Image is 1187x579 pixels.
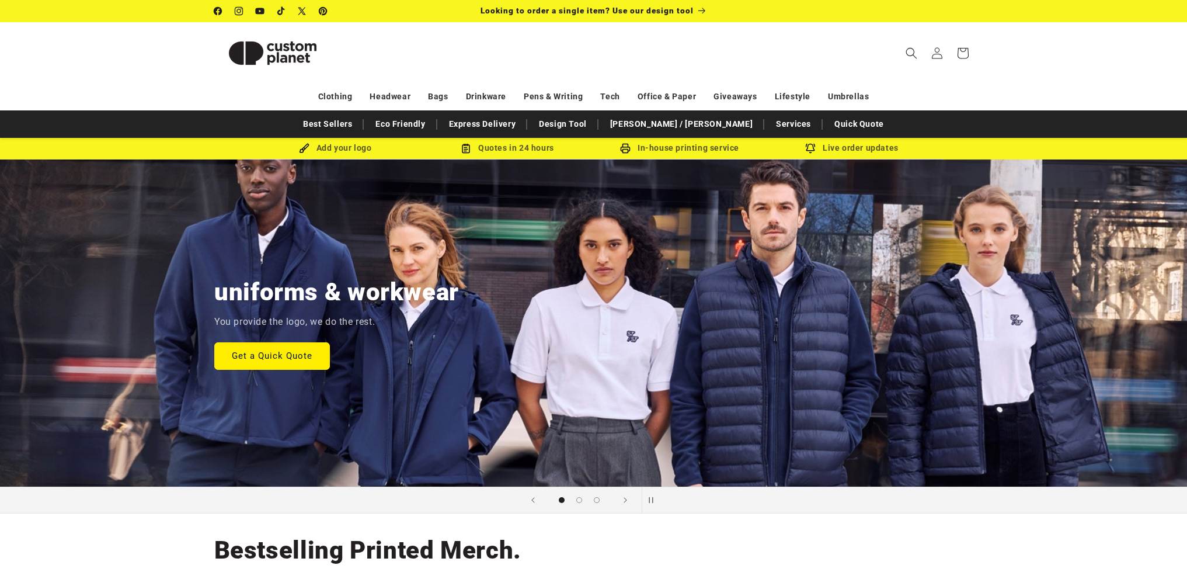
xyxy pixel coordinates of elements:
a: Office & Paper [638,86,696,107]
summary: Search [899,40,924,66]
a: Custom Planet [210,22,335,84]
p: You provide the logo, we do the rest. [214,314,375,331]
a: Bags [428,86,448,107]
a: Design Tool [533,114,593,134]
div: Quotes in 24 hours [422,141,594,155]
a: Lifestyle [775,86,810,107]
a: Headwear [370,86,410,107]
img: Brush Icon [299,143,309,154]
button: Pause slideshow [642,487,667,513]
span: Looking to order a single item? Use our design tool [481,6,694,15]
a: Drinkware [466,86,506,107]
a: Best Sellers [297,114,358,134]
a: Eco Friendly [370,114,431,134]
a: Giveaways [713,86,757,107]
div: Add your logo [249,141,422,155]
iframe: Chat Widget [1129,523,1187,579]
a: [PERSON_NAME] / [PERSON_NAME] [604,114,758,134]
a: Services [770,114,817,134]
button: Load slide 1 of 3 [553,491,570,509]
img: Custom Planet [214,27,331,79]
a: Tech [600,86,619,107]
a: Pens & Writing [524,86,583,107]
a: Quick Quote [829,114,890,134]
a: Express Delivery [443,114,522,134]
img: Order Updates Icon [461,143,471,154]
a: Get a Quick Quote [214,342,330,369]
h2: Bestselling Printed Merch. [214,535,521,566]
button: Load slide 3 of 3 [588,491,605,509]
div: In-house printing service [594,141,766,155]
img: Order updates [805,143,816,154]
img: In-house printing [620,143,631,154]
div: Live order updates [766,141,938,155]
button: Previous slide [520,487,546,513]
button: Load slide 2 of 3 [570,491,588,509]
a: Umbrellas [828,86,869,107]
h2: uniforms & workwear [214,276,459,308]
button: Next slide [612,487,638,513]
a: Clothing [318,86,353,107]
